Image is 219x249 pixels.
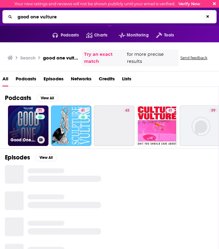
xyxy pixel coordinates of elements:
[164,31,174,40] span: Tools
[2,10,217,23] div: Search...
[127,51,176,65] span: for more precise results
[35,154,57,161] button: View All
[179,2,200,6] a: Verify Now
[5,94,58,102] a: PodcastsView All
[15,12,204,22] input: Search...
[44,74,63,86] a: Episodes
[79,108,87,113] a: 41
[2,74,8,86] a: All
[43,55,79,61] h3: good one vulture
[168,108,172,114] span: 41
[71,74,91,86] a: Networks
[8,105,48,146] a: 71Good One: A Podcast About Jokes
[127,31,148,40] span: Monitoring
[122,74,131,86] a: Lists
[51,105,91,146] a: 41
[45,30,79,40] button: open menu
[10,137,35,143] h3: Good One: A Podcast About Jokes
[94,105,134,146] a: 43
[36,108,44,113] a: 71
[123,108,132,113] a: 43
[149,30,174,40] button: open menu
[99,74,115,86] a: Credits
[81,108,85,114] span: 41
[5,154,57,161] a: EpisodesView All
[5,154,30,161] h2: Episodes
[14,2,200,6] div: Your new ratings and reviews will not be shown publicly until your email is verified.
[38,108,42,114] span: 71
[36,94,58,102] button: View All
[179,55,209,60] button: Send feedback
[79,30,107,40] a: Charts
[5,94,31,102] h2: Podcasts
[94,31,107,40] span: Charts
[61,31,79,40] span: Podcasts
[211,108,215,114] span: 39
[84,51,125,65] a: Try an exact match
[20,55,36,61] h3: Search
[111,30,149,40] button: open menu
[166,108,175,113] a: 41
[137,105,177,146] a: 41
[125,108,129,114] span: 43
[16,74,36,86] a: Podcasts
[209,108,218,113] a: 39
